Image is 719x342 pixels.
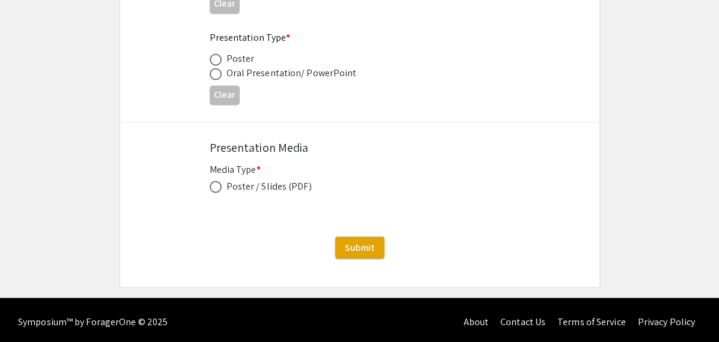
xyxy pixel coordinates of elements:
iframe: Chat [9,288,51,333]
mat-label: Presentation Type [210,31,291,44]
span: Submit [345,241,375,253]
a: Privacy Policy [638,315,695,328]
button: Clear [210,85,240,105]
mat-label: Media Type [210,163,261,175]
button: Submit [335,236,384,258]
div: Poster / Slides (PDF) [226,179,312,193]
a: About [463,315,488,328]
a: Terms of Service [557,315,626,328]
div: Presentation Media [210,138,510,156]
a: Contact Us [500,315,545,328]
div: Poster [226,52,255,66]
div: Oral Presentation/ PowerPoint [226,66,357,80]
